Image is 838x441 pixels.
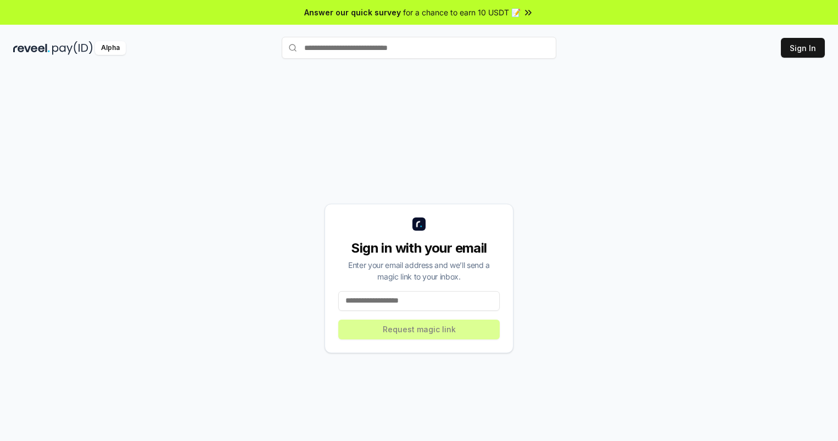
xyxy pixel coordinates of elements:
span: for a chance to earn 10 USDT 📝 [403,7,521,18]
img: logo_small [412,217,426,231]
div: Enter your email address and we’ll send a magic link to your inbox. [338,259,500,282]
div: Alpha [95,41,126,55]
div: Sign in with your email [338,239,500,257]
button: Sign In [781,38,825,58]
img: pay_id [52,41,93,55]
img: reveel_dark [13,41,50,55]
span: Answer our quick survey [304,7,401,18]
